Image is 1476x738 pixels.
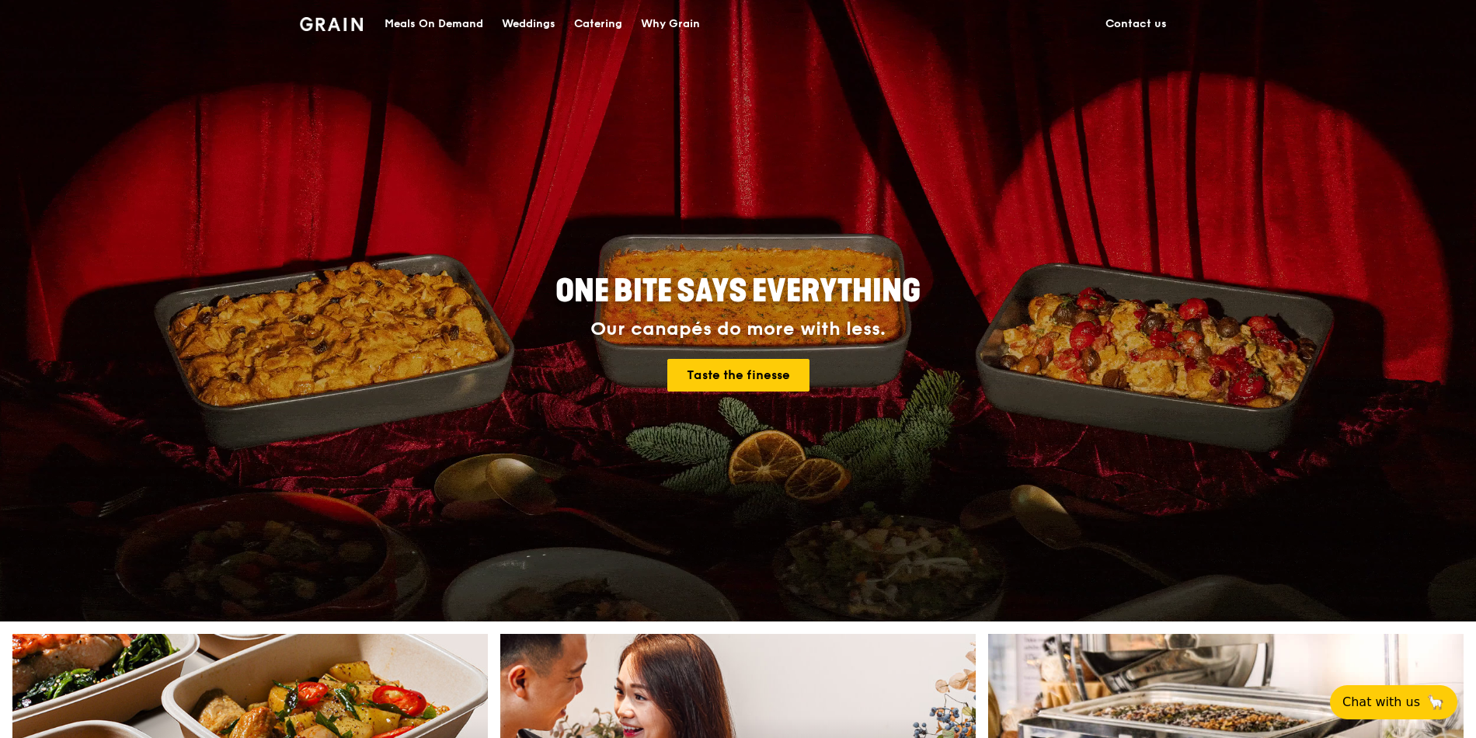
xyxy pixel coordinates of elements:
[667,359,809,392] a: Taste the finesse
[458,319,1018,340] div: Our canapés do more with less.
[641,1,700,47] div: Why Grain
[565,1,632,47] a: Catering
[632,1,709,47] a: Why Grain
[555,273,921,310] span: ONE BITE SAYS EVERYTHING
[493,1,565,47] a: Weddings
[300,17,363,31] img: Grain
[1330,685,1457,719] button: Chat with us🦙
[574,1,622,47] div: Catering
[1096,1,1176,47] a: Contact us
[1342,693,1420,712] span: Chat with us
[1426,693,1445,712] span: 🦙
[385,1,483,47] div: Meals On Demand
[502,1,555,47] div: Weddings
